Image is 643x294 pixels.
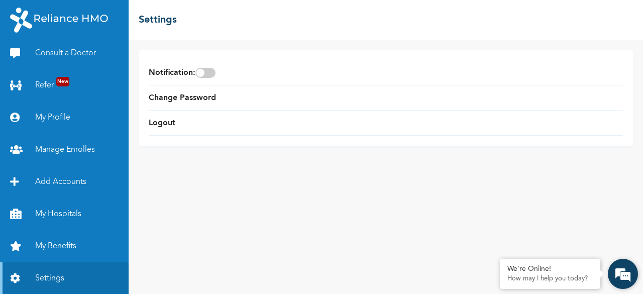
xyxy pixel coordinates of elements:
p: How may I help you today? [507,275,593,283]
h2: Settings [139,13,177,28]
span: Notification : [149,67,216,79]
div: We're Online! [507,265,593,273]
span: New [56,77,69,86]
a: Change Password [149,92,216,104]
img: RelianceHMO's Logo [10,8,108,33]
a: Logout [149,117,175,129]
